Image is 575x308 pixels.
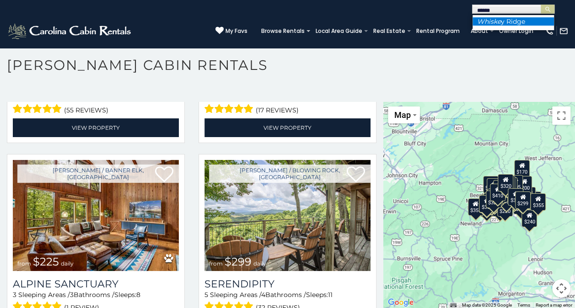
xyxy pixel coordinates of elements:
div: $325 [485,191,501,208]
div: Sleeping Areas / Bathrooms / Sleeps: [13,93,179,116]
div: $320 [498,174,513,191]
a: Serendipity [204,278,371,290]
img: White-1-2.png [7,22,134,40]
button: Change map style [388,106,420,123]
div: $300 [479,195,494,212]
a: Rental Program [412,25,464,37]
span: Map [394,110,411,120]
a: Real Estate [369,25,410,37]
button: Map camera controls [552,279,570,297]
span: 3 [70,291,74,299]
span: Map data ©2025 Google [462,303,512,308]
div: $250 [501,177,517,195]
div: $220 [497,199,513,217]
a: View Property [204,118,371,137]
div: $410 [490,184,505,201]
div: $355 [468,198,483,216]
img: phone-regular-white.png [545,27,554,36]
div: $305 [483,176,498,193]
a: [PERSON_NAME] / Blowing Rock, [GEOGRAPHIC_DATA] [209,165,371,183]
div: $205 [507,175,523,192]
span: 11 [328,291,333,299]
div: $170 [514,160,530,177]
img: Serendipity [204,160,371,271]
li: y Ridge [473,17,554,26]
div: $200 [516,176,532,193]
span: (17 reviews) [256,104,299,116]
a: Browse Rentals [257,25,309,37]
span: $299 [225,255,252,268]
div: $255 [500,175,515,193]
span: 3 [13,291,16,299]
div: $299 [515,191,531,209]
a: Alpine Sanctuary from $225 daily [13,160,179,271]
span: from [17,260,31,267]
div: Sleeping Areas / Bathrooms / Sleeps: [204,93,371,116]
a: About [466,25,493,37]
a: My Favs [215,27,247,36]
div: $355 [530,193,546,211]
em: Whiske [477,17,501,26]
div: $380 [508,188,523,206]
div: $635 [486,178,502,196]
a: View Property [13,118,179,137]
span: daily [253,260,266,267]
span: 5 [204,291,208,299]
span: from [209,260,223,267]
a: Alpine Sanctuary [13,278,179,290]
span: My Favs [226,27,247,35]
div: $240 [521,210,537,227]
img: mail-regular-white.png [559,27,568,36]
img: Alpine Sanctuary [13,160,179,271]
span: 8 [136,291,140,299]
a: [PERSON_NAME] / Banner Elk, [GEOGRAPHIC_DATA] [17,165,179,183]
span: 4 [261,291,265,299]
a: Local Area Guide [311,25,367,37]
a: Owner Login [494,25,538,37]
button: Toggle fullscreen view [552,106,570,125]
a: Serendipity from $299 daily [204,160,371,271]
a: Report a map error [536,303,572,308]
span: daily [61,260,74,267]
a: Terms (opens in new tab) [517,303,530,308]
span: (55 reviews) [64,104,108,116]
span: $225 [33,255,59,268]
